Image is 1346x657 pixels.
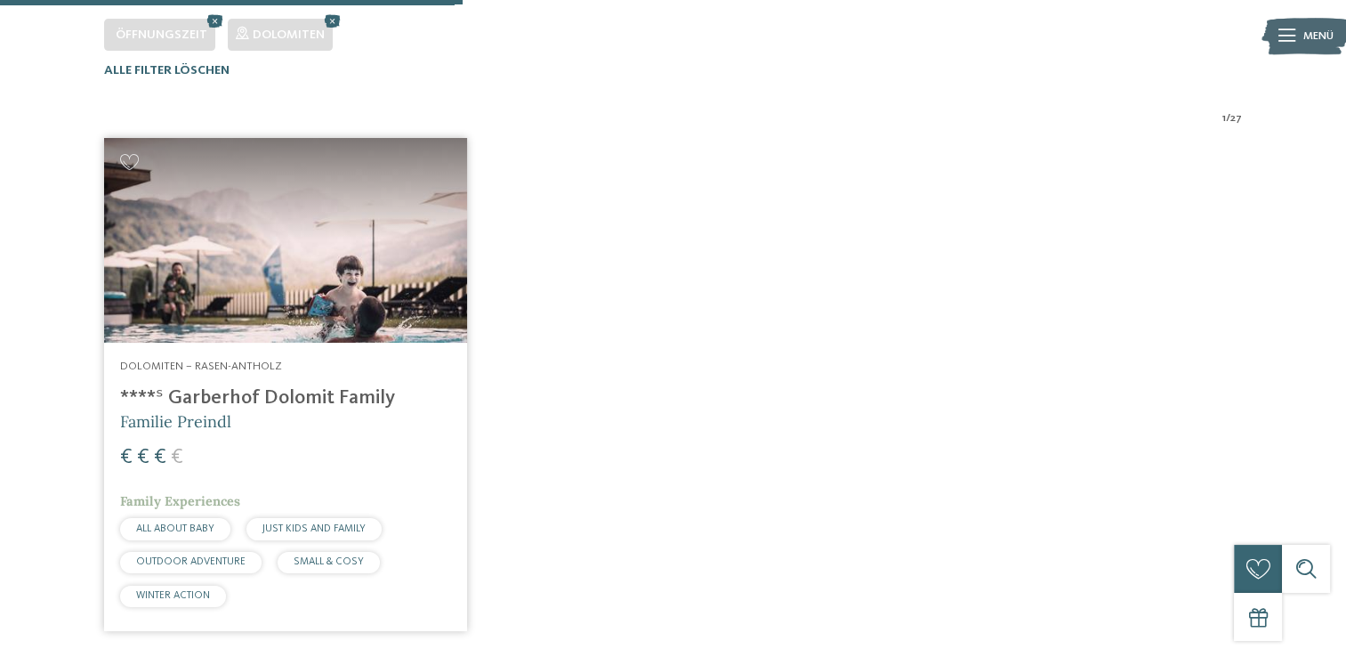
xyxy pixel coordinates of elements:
[120,386,451,410] h4: ****ˢ Garberhof Dolomit Family
[1226,110,1230,126] span: /
[137,447,149,468] span: €
[104,138,467,343] img: Familienhotels gesucht? Hier findet ihr die besten!
[154,447,166,468] span: €
[120,493,240,509] span: Family Experiences
[104,138,467,631] a: Familienhotels gesucht? Hier findet ihr die besten! Dolomiten – Rasen-Antholz ****ˢ Garberhof Dol...
[1230,110,1242,126] span: 27
[262,523,366,534] span: JUST KIDS AND FAMILY
[136,523,214,534] span: ALL ABOUT BABY
[120,361,282,372] span: Dolomiten – Rasen-Antholz
[1222,110,1226,126] span: 1
[136,590,210,601] span: WINTER ACTION
[171,447,183,468] span: €
[120,447,133,468] span: €
[136,556,246,567] span: OUTDOOR ADVENTURE
[120,411,231,432] span: Familie Preindl
[104,64,230,77] span: Alle Filter löschen
[253,28,325,41] span: Dolomiten
[116,28,207,41] span: Öffnungszeit
[294,556,364,567] span: SMALL & COSY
